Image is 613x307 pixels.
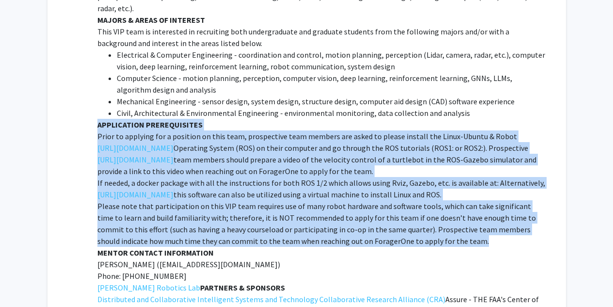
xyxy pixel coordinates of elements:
[97,177,546,200] p: If needed, a docker package with all the instructions for both ROS 1/2 which allows using Rviz, G...
[117,49,546,72] li: Electrical & Computer Engineering - coordination and control, motion planning, perception (Lidar,...
[97,248,214,258] strong: MENTOR CONTACT INFORMATION
[97,200,546,247] p: Please note that participation on this VIP team requires use of many robot hardware and software ...
[200,283,285,292] strong: PARTNERS & SPONSORS
[97,26,546,49] p: This VIP team is interested in recruiting both undergraduate and graduate students from the follo...
[117,72,546,96] li: Computer Science - motion planning, perception, computer vision, deep learning, reinforcement lea...
[97,130,546,177] p: Prior to applying for a position on this team, prospective team members are asked to please insta...
[97,282,200,293] a: [PERSON_NAME] Robotics Lab
[159,259,280,269] span: [EMAIL_ADDRESS][DOMAIN_NAME])
[97,120,203,129] strong: APPLICATION PREREQUISITES
[97,154,173,165] a: [URL][DOMAIN_NAME]
[97,270,546,282] p: Phone: [PHONE_NUMBER]
[97,189,173,200] a: [URL][DOMAIN_NAME]
[97,142,173,154] a: [URL][DOMAIN_NAME]
[117,107,546,119] li: Civil, Architectural & Environmental Engineering - environmental monitoring, data collection and ...
[97,293,445,305] a: Distributed and Collaborative Intelligent Systems and Technology Collaborative Research Alliance ...
[97,15,205,25] strong: MAJORS & AREAS OF INTEREST
[117,96,546,107] li: Mechanical Engineering - sensor design, system design, structure design, computer aid design (CAD...
[7,263,41,300] iframe: Chat
[97,259,546,270] p: [PERSON_NAME] (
